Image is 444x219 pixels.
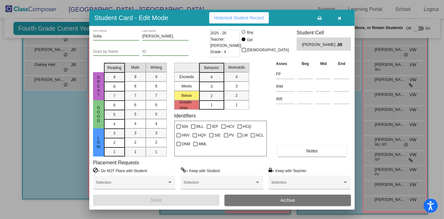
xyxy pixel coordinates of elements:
span: IEP [212,123,218,130]
span: Writing [150,65,162,70]
span: 3 [210,84,213,89]
span: 1 [210,102,213,108]
label: = Keep with Teacher: [269,167,307,174]
span: PV [229,132,234,139]
span: Historical Student Record [214,15,264,20]
div: Boy [247,30,254,35]
th: Beg [296,60,314,67]
span: 2 [210,93,213,99]
button: Notes [278,145,346,157]
span: 4 [113,121,116,127]
span: Reading [107,65,121,71]
span: 7 [113,93,116,99]
span: 9 [113,74,116,80]
span: Math [131,65,140,70]
span: DNM [182,140,190,148]
span: 1 [235,102,238,108]
span: MML [199,140,207,148]
span: 8 [134,83,136,89]
span: 5 [155,112,157,117]
span: 2025 - 26 [210,30,226,36]
span: great [96,75,101,97]
button: Archive [224,195,351,206]
span: Notes [306,148,318,153]
span: 1 [113,149,116,155]
span: Behavior [204,65,219,71]
span: 6 [134,102,136,108]
input: assessment [276,94,294,104]
span: 1 [134,149,136,155]
span: Workskills [228,65,245,70]
label: Identifiers [174,113,196,119]
span: 4 [134,121,136,127]
span: 3 [134,130,136,136]
label: = Do NOT Place with Student: [93,167,148,174]
span: HQV [198,132,206,139]
span: HCQ [243,123,251,130]
span: 4 [155,121,157,127]
th: End [333,60,351,67]
span: LOW [96,136,101,149]
span: HCV [227,123,234,130]
div: Girl [247,37,253,43]
span: 8 [113,84,116,89]
span: 2 [235,93,238,98]
label: = Keep with Student: [181,167,221,174]
span: LM [243,132,248,139]
span: Grade : 4 [210,49,226,55]
span: 3 [235,83,238,89]
span: 6 [113,102,116,108]
span: 2 [113,140,116,146]
th: Mid [314,60,333,67]
span: 2 [134,140,136,145]
input: assessment [276,69,294,79]
h3: Student Card - Edit Mode [94,14,168,22]
span: 4 [235,74,238,80]
span: 9 [155,74,157,80]
span: MLL [196,123,204,130]
label: Placement Requests [93,160,139,166]
th: Asses [274,60,296,67]
input: assessment [276,82,294,91]
span: Teacher: [PERSON_NAME] [210,36,241,49]
span: 4 [210,74,213,80]
button: Save [93,195,220,206]
span: 7 [155,93,157,98]
span: 1 [155,149,157,155]
span: 7 [134,93,136,98]
input: goes by name [93,50,139,54]
span: 3 [155,130,157,136]
span: 8 [155,83,157,89]
span: HNV [182,132,190,139]
span: JR [337,42,346,48]
span: [DEMOGRAPHIC_DATA] [247,46,289,54]
span: NCL [256,132,264,139]
h3: Student Cell [297,30,351,36]
span: 5 [113,112,116,117]
span: 9 [134,74,136,80]
span: Save [150,197,162,203]
span: 504 [182,123,188,130]
span: SIE [215,132,220,139]
span: 2 [155,140,157,145]
span: Archive [280,198,295,203]
span: Good [96,106,101,123]
span: [PERSON_NAME] [302,42,337,48]
span: 3 [113,131,116,136]
span: 6 [155,102,157,108]
span: 5 [134,112,136,117]
button: Historical Student Record [209,12,269,23]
